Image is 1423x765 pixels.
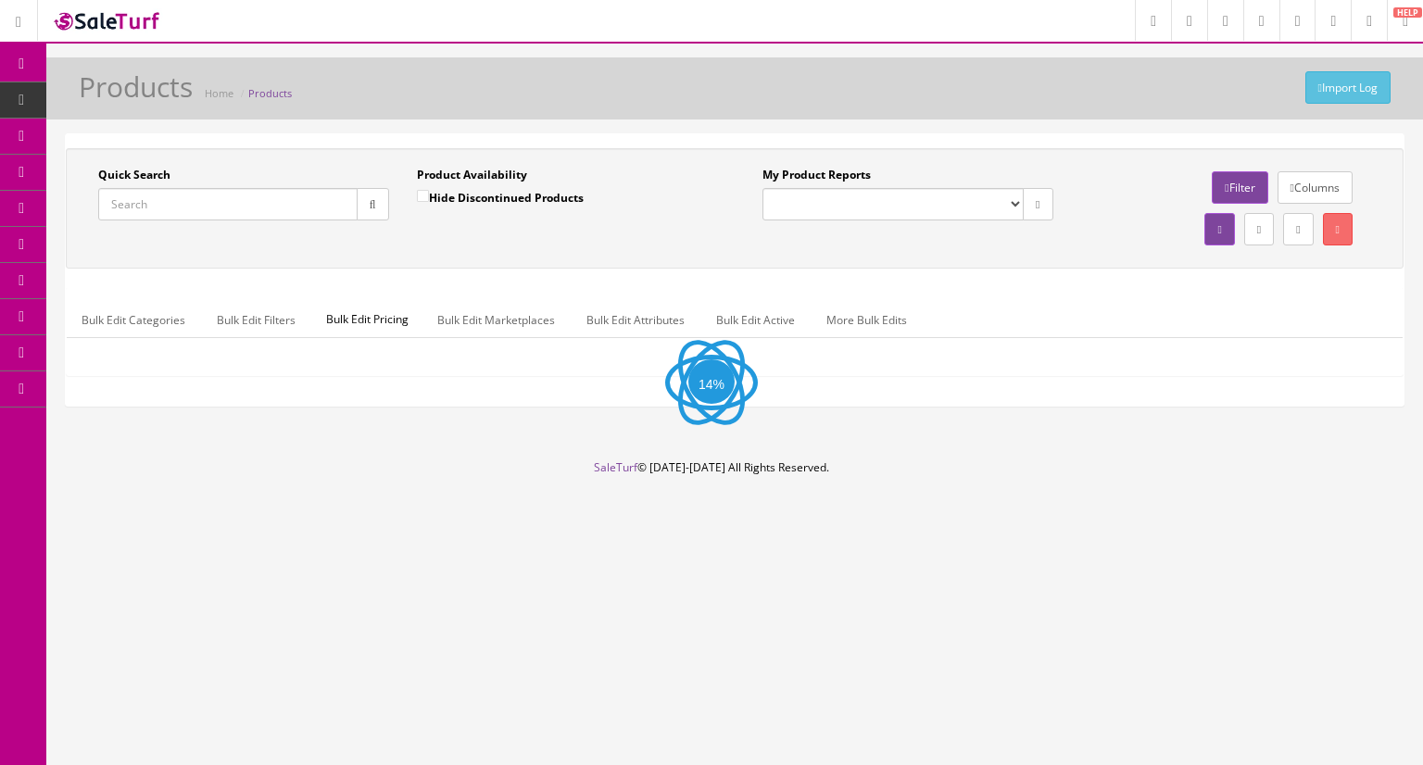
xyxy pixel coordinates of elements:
a: Import Log [1305,71,1391,104]
a: Bulk Edit Categories [67,302,200,338]
label: Quick Search [98,167,170,183]
span: Bulk Edit Pricing [312,302,422,337]
a: Products [248,86,292,100]
a: Home [205,86,233,100]
a: Columns [1278,171,1353,204]
input: Hide Discontinued Products [417,190,429,202]
a: Bulk Edit Filters [202,302,310,338]
input: Search [98,188,358,220]
a: More Bulk Edits [812,302,922,338]
img: SaleTurf [52,8,163,33]
a: Bulk Edit Marketplaces [422,302,570,338]
a: SaleTurf [594,459,637,475]
a: Bulk Edit Attributes [572,302,699,338]
h1: Products [79,71,193,102]
label: Product Availability [417,167,527,183]
label: My Product Reports [762,167,871,183]
span: HELP [1393,7,1422,18]
label: Hide Discontinued Products [417,188,584,207]
a: Filter [1212,171,1267,204]
a: Bulk Edit Active [701,302,810,338]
